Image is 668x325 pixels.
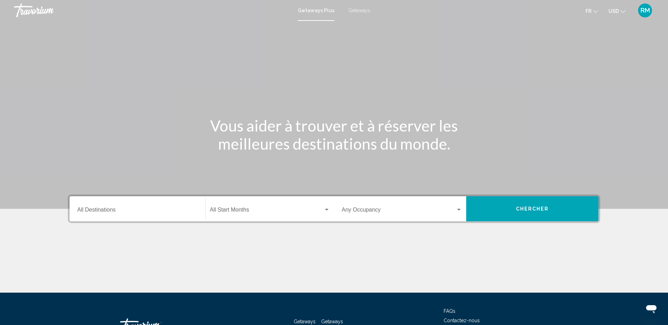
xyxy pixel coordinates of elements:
a: Getaways [348,8,370,13]
button: Change currency [609,6,626,16]
button: Change language [586,6,598,16]
button: Chercher [466,196,598,221]
span: Chercher [516,206,549,212]
iframe: Button to launch messaging window [640,297,662,319]
span: RM [641,7,650,14]
a: FAQs [444,308,455,314]
a: Getaways Plus [298,8,334,13]
span: fr [586,8,591,14]
button: User Menu [636,3,654,18]
a: Getaways [294,319,316,324]
span: USD [609,8,619,14]
a: Contactez-nous [444,318,480,323]
h1: Vous aider à trouver et à réserver les meilleures destinations du monde. [204,117,464,153]
a: Travorium [14,3,291,17]
div: Search widget [70,196,598,221]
